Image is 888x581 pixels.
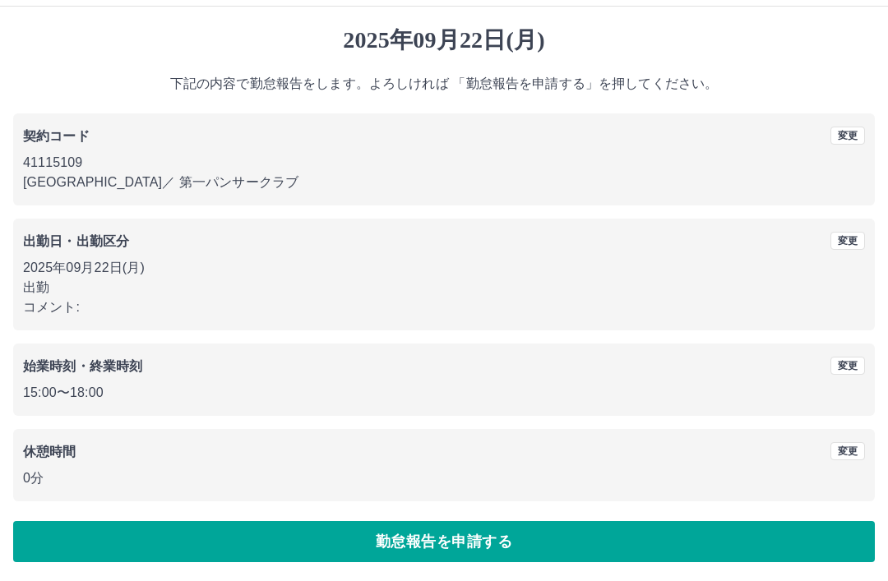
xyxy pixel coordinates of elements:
b: 始業時刻・終業時刻 [23,359,142,373]
b: 契約コード [23,129,90,143]
h1: 2025年09月22日(月) [13,26,875,54]
button: 変更 [830,442,865,460]
b: 出勤日・出勤区分 [23,234,129,248]
p: 下記の内容で勤怠報告をします。よろしければ 「勤怠報告を申請する」を押してください。 [13,74,875,94]
p: コメント: [23,297,865,317]
b: 休憩時間 [23,445,76,459]
p: 2025年09月22日(月) [23,258,865,278]
p: [GEOGRAPHIC_DATA] ／ 第一パンサークラブ [23,173,865,192]
p: 41115109 [23,153,865,173]
button: 変更 [830,127,865,145]
p: 出勤 [23,278,865,297]
button: 変更 [830,357,865,375]
p: 15:00 〜 18:00 [23,383,865,403]
button: 勤怠報告を申請する [13,521,875,562]
p: 0分 [23,468,865,488]
button: 変更 [830,232,865,250]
